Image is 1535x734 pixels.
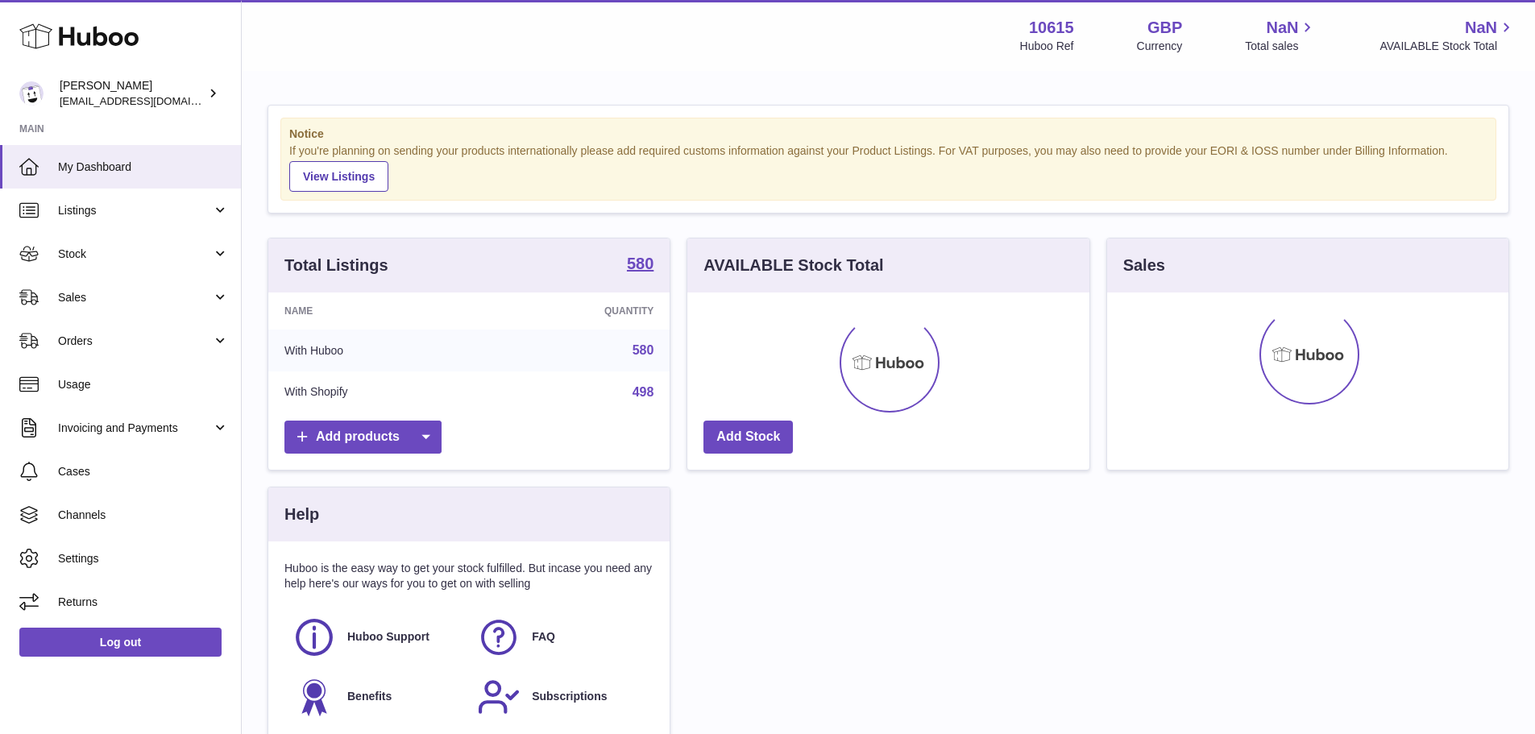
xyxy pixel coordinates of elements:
span: Usage [58,377,229,392]
span: Returns [58,595,229,610]
span: NaN [1465,17,1497,39]
span: NaN [1266,17,1298,39]
div: Currency [1137,39,1183,54]
strong: GBP [1147,17,1182,39]
h3: Sales [1123,255,1165,276]
a: NaN AVAILABLE Stock Total [1379,17,1516,54]
th: Name [268,292,485,330]
th: Quantity [485,292,670,330]
span: Huboo Support [347,629,429,645]
span: Benefits [347,689,392,704]
span: [EMAIL_ADDRESS][DOMAIN_NAME] [60,94,237,107]
td: With Shopify [268,371,485,413]
a: 580 [627,255,653,275]
span: AVAILABLE Stock Total [1379,39,1516,54]
span: Orders [58,334,212,349]
strong: 10615 [1029,17,1074,39]
img: internalAdmin-10615@internal.huboo.com [19,81,44,106]
span: Invoicing and Payments [58,421,212,436]
span: FAQ [532,629,555,645]
div: [PERSON_NAME] [60,78,205,109]
div: If you're planning on sending your products internationally please add required customs informati... [289,143,1487,192]
strong: Notice [289,126,1487,142]
span: My Dashboard [58,160,229,175]
a: Add products [284,421,442,454]
h3: Help [284,504,319,525]
h3: AVAILABLE Stock Total [703,255,883,276]
a: Subscriptions [477,675,645,719]
span: Subscriptions [532,689,607,704]
td: With Huboo [268,330,485,371]
span: Stock [58,247,212,262]
a: Benefits [292,675,461,719]
a: 580 [633,343,654,357]
span: Sales [58,290,212,305]
a: FAQ [477,616,645,659]
h3: Total Listings [284,255,388,276]
p: Huboo is the easy way to get your stock fulfilled. But incase you need any help here's our ways f... [284,561,653,591]
span: Settings [58,551,229,566]
a: Huboo Support [292,616,461,659]
strong: 580 [627,255,653,272]
a: 498 [633,385,654,399]
span: Listings [58,203,212,218]
span: Cases [58,464,229,479]
span: Channels [58,508,229,523]
a: Add Stock [703,421,793,454]
a: Log out [19,628,222,657]
div: Huboo Ref [1020,39,1074,54]
span: Total sales [1245,39,1317,54]
a: NaN Total sales [1245,17,1317,54]
a: View Listings [289,161,388,192]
